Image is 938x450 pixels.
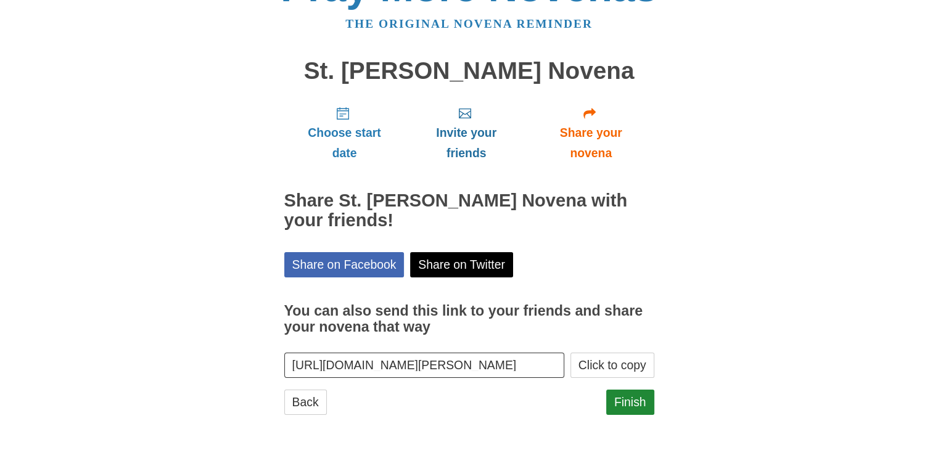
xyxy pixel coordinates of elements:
[417,123,515,163] span: Invite your friends
[606,390,654,415] a: Finish
[297,123,393,163] span: Choose start date
[405,96,527,170] a: Invite your friends
[528,96,654,170] a: Share your novena
[284,303,654,335] h3: You can also send this link to your friends and share your novena that way
[284,252,405,277] a: Share on Facebook
[284,191,654,231] h2: Share St. [PERSON_NAME] Novena with your friends!
[284,58,654,84] h1: St. [PERSON_NAME] Novena
[540,123,642,163] span: Share your novena
[410,252,513,277] a: Share on Twitter
[345,17,593,30] a: The original novena reminder
[284,96,405,170] a: Choose start date
[284,390,327,415] a: Back
[570,353,654,378] button: Click to copy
